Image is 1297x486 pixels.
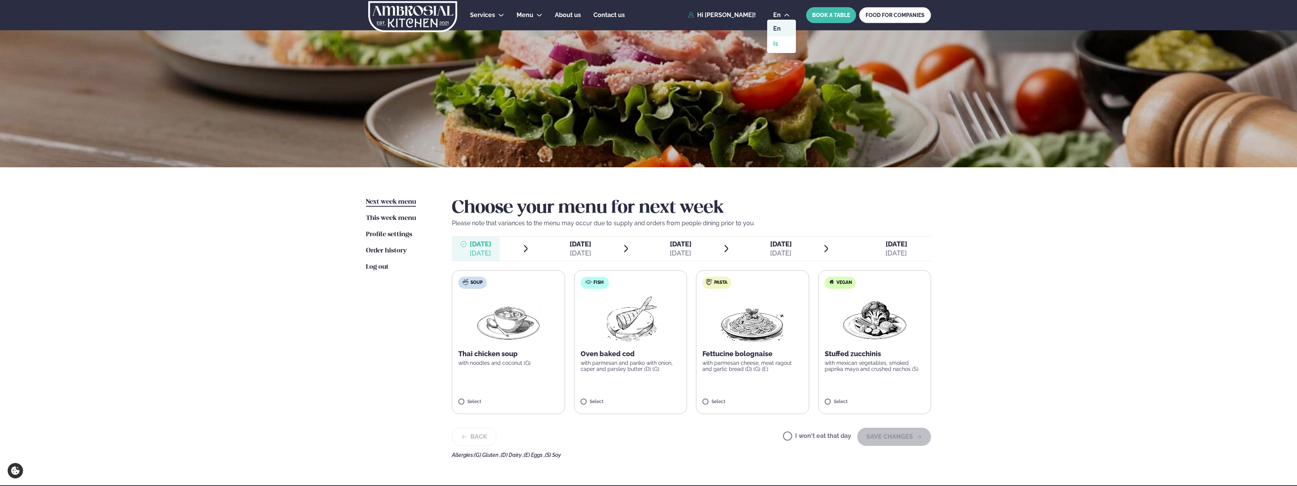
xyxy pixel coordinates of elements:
span: Soup [470,280,483,286]
img: Soup.png [475,295,542,343]
a: Hi [PERSON_NAME]! [688,12,756,19]
span: en [773,12,781,18]
button: en [767,12,796,18]
div: [DATE] [770,249,792,258]
a: Next week menu [366,198,416,207]
a: Menu [517,11,533,20]
a: Profile settings [366,230,412,239]
img: Vegan.png [841,295,908,343]
img: Spagetti.png [719,295,786,343]
img: Vegan.svg [828,279,835,285]
p: with mexican vegetables, smoked paprika mayo and crushed nachos (S) [825,360,925,372]
span: [DATE] [770,240,792,248]
img: soup.svg [462,279,469,285]
span: Vegan [836,280,852,286]
p: Fettucine bolognaise [702,349,803,358]
a: is [767,36,796,51]
p: Stuffed zucchinis [825,349,925,358]
span: Next week menu [366,199,416,205]
a: en [767,21,796,36]
span: Profile settings [366,231,412,238]
p: with parmesan cheese, meat ragout and garlic bread (D) (G) (E) [702,360,803,372]
p: Oven baked cod [581,349,681,358]
a: Log out [366,263,389,272]
div: [DATE] [570,249,591,258]
span: (G) Gluten , [474,452,501,458]
p: with noodles and coconut (G) [458,360,559,366]
span: (D) Dairy , [501,452,524,458]
div: [DATE] [670,249,691,258]
span: (E) Eggs , [524,452,545,458]
button: BOOK A TABLE [806,7,856,23]
img: Fish.png [597,295,664,343]
a: Services [470,11,495,20]
div: [DATE] [470,249,491,258]
span: Menu [517,11,533,19]
a: Cookie settings [8,463,23,478]
button: Back [452,428,497,446]
div: [DATE] [886,249,907,258]
p: Thai chicken soup [458,349,559,358]
a: About us [555,11,581,20]
button: SAVE CHANGES [857,428,931,446]
span: Contact us [593,11,625,19]
div: Allergies: [452,452,931,458]
p: Please note that variances to the menu may occur due to supply and orders from people dining prio... [452,219,931,228]
span: Order history [366,248,406,254]
span: Services [470,11,495,19]
span: About us [555,11,581,19]
a: This week menu [366,214,416,223]
img: logo [367,1,458,32]
span: [DATE] [670,240,691,248]
span: Pasta [714,280,727,286]
span: [DATE] [570,240,591,248]
img: pasta.svg [706,279,712,285]
h2: Choose your menu for next week [452,198,931,219]
a: Contact us [593,11,625,20]
a: Order history [366,246,406,255]
span: [DATE] [470,240,491,248]
span: [DATE] [886,240,907,248]
img: fish.svg [585,279,592,285]
a: FOOD FOR COMPANIES [859,7,931,23]
span: Fish [593,280,604,286]
span: (S) Soy [545,452,561,458]
p: with parmesan and panko with onion, caper and parsley butter (D) (G) [581,360,681,372]
span: This week menu [366,215,416,221]
span: Log out [366,264,389,270]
